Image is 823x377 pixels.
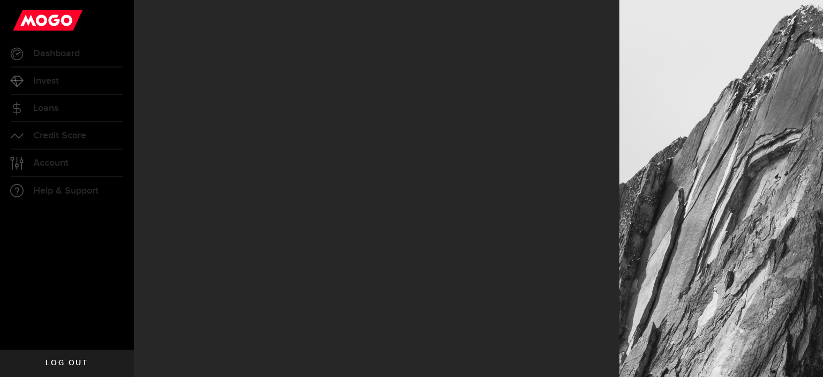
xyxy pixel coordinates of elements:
[33,158,69,168] span: Account
[33,131,86,141] span: Credit Score
[33,49,80,58] span: Dashboard
[46,359,88,367] span: Log out
[33,104,58,113] span: Loans
[33,186,99,196] span: Help & Support
[33,76,59,86] span: Invest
